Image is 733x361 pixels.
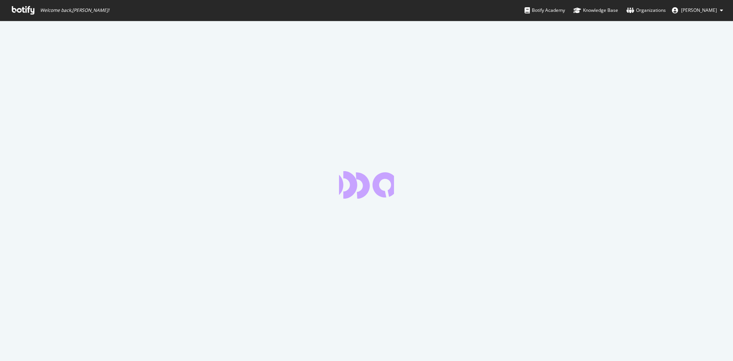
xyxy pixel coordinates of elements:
div: animation [339,171,394,199]
span: Rowan Collins [681,7,717,13]
span: Welcome back, [PERSON_NAME] ! [40,7,109,13]
button: [PERSON_NAME] [666,4,729,16]
div: Botify Academy [525,6,565,14]
div: Organizations [626,6,666,14]
div: Knowledge Base [573,6,618,14]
